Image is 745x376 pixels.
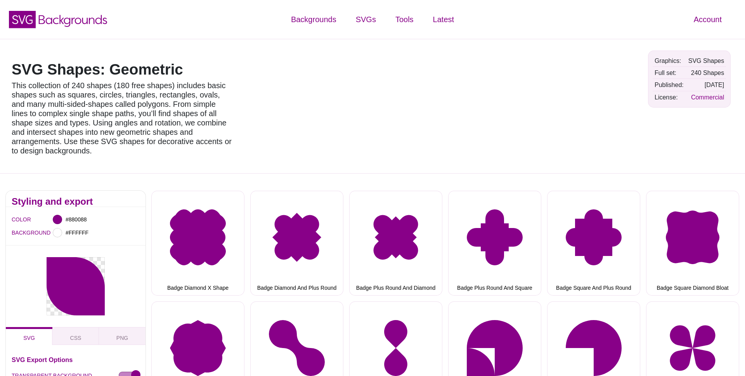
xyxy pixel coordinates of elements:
[547,191,640,296] button: Badge Square And Plus Round
[653,67,686,78] td: Full set:
[653,55,686,66] td: Graphics:
[653,79,686,91] td: Published:
[346,8,386,31] a: SVGs
[423,8,464,31] a: Latest
[691,94,724,101] a: Commercial
[686,79,726,91] td: [DATE]
[70,335,81,341] span: CSS
[12,214,21,225] label: COLOR
[12,198,140,205] h2: Styling and export
[349,191,442,296] button: Badge Plus Round And Diamond
[686,55,726,66] td: SVG Shapes
[646,191,739,296] button: Badge Square Diamond Bloat
[99,327,146,345] button: PNG
[386,8,423,31] a: Tools
[653,92,686,103] td: License:
[52,327,99,345] button: CSS
[12,62,233,77] h1: SVG Shapes: Geometric
[686,67,726,78] td: 240 Shapes
[448,191,541,296] button: Badge Plus Round And Square
[250,191,343,296] button: Badge Diamond And Plus Round
[12,228,21,238] label: BACKGROUND
[684,8,731,31] a: Account
[281,8,346,31] a: Backgrounds
[12,81,233,155] p: This collection of 240 shapes (180 free shapes) includes basic shapes such as squares, circles, t...
[12,357,140,363] h3: SVG Export Options
[116,335,128,341] span: PNG
[151,191,244,296] button: Badge Diamond X Shape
